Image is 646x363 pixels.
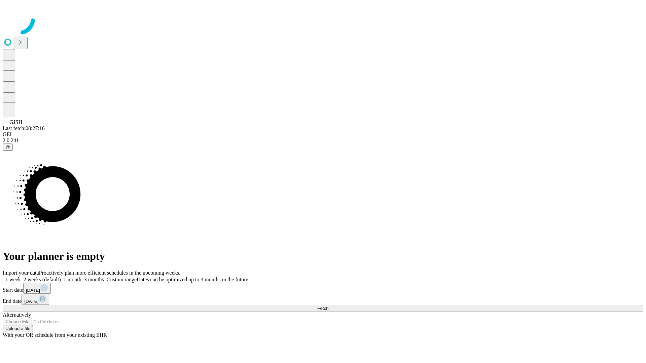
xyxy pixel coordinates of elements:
[107,277,137,282] span: Custom range
[3,332,107,338] span: With your OR schedule from your existing EHR
[3,312,31,318] span: Alternatively
[137,277,249,282] span: Dates can be optimized up to 3 months in the future.
[9,119,22,125] span: GJSH
[23,283,51,294] button: [DATE]
[3,144,13,151] button: @
[3,325,33,332] button: Upload a file
[3,270,39,276] span: Import your data
[24,277,61,282] span: 2 weeks (default)
[39,270,180,276] span: Proactively plan more efficient schedules in the upcoming weeks.
[24,299,38,304] span: [DATE]
[64,277,81,282] span: 1 month
[84,277,104,282] span: 3 months
[3,125,45,131] span: Last fetch: 08:27:16
[3,305,643,312] button: Fetch
[3,250,643,263] h1: Your planner is empty
[3,294,643,305] div: End date
[3,283,643,294] div: Start date
[22,294,49,305] button: [DATE]
[3,131,643,137] div: GEI
[3,137,643,144] div: 2.0.241
[26,288,40,293] span: [DATE]
[5,277,21,282] span: 1 week
[5,145,10,150] span: @
[317,306,328,311] span: Fetch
